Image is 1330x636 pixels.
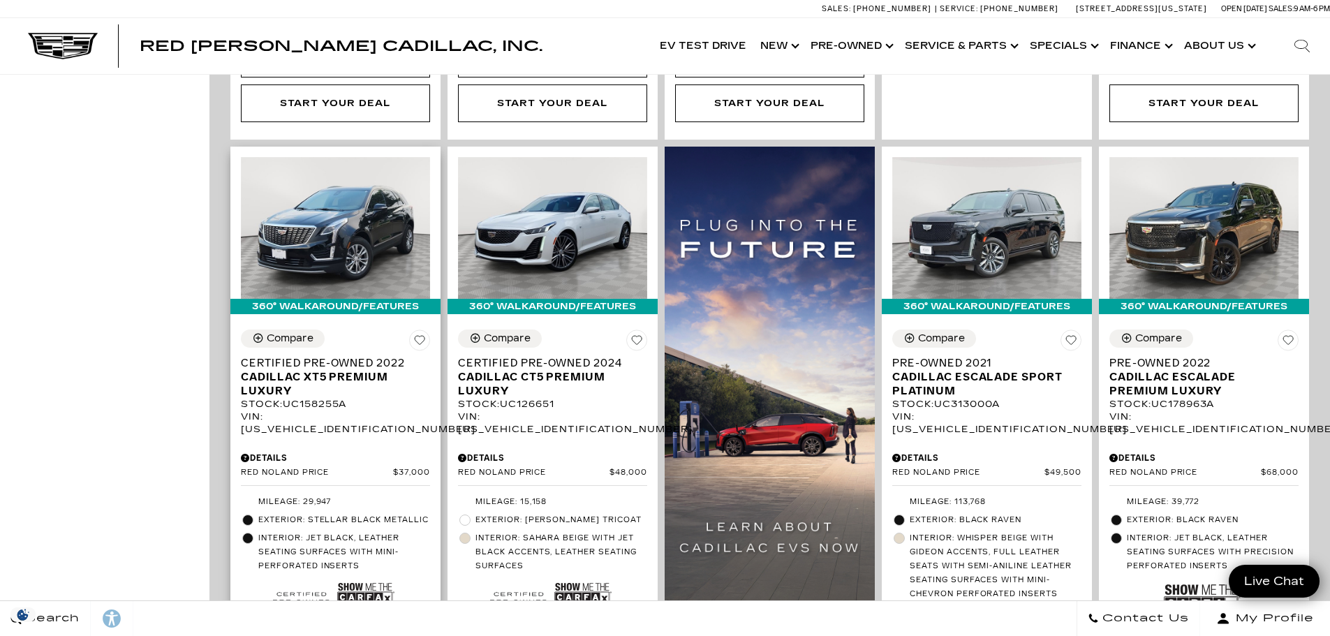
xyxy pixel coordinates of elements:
[892,468,1081,478] a: Red Noland Price $49,500
[653,18,753,74] a: EV Test Drive
[241,468,430,478] a: Red Noland Price $37,000
[882,299,1092,314] div: 360° WalkAround/Features
[241,356,430,398] a: Certified Pre-Owned 2022Cadillac XT5 Premium Luxury
[458,398,647,411] div: Stock : UC126651
[241,356,420,370] span: Certified Pre-Owned 2022
[1237,573,1311,589] span: Live Chat
[1044,468,1081,478] span: $49,500
[1269,4,1294,13] span: Sales:
[1127,513,1299,527] span: Exterior: Black Raven
[458,84,647,122] div: Start Your Deal
[1109,452,1299,464] div: Pricing Details - Pre-Owned 2022 Cadillac Escalade Premium Luxury
[7,607,39,622] img: Opt-Out Icon
[458,468,609,478] span: Red Noland Price
[714,96,825,111] div: Start Your Deal
[1200,601,1330,636] button: Open user profile menu
[140,39,542,53] a: Red [PERSON_NAME] Cadillac, Inc.
[626,330,647,356] button: Save Vehicle
[892,370,1071,398] span: Cadillac Escalade Sport Platinum
[230,299,441,314] div: 360° WalkAround/Features
[475,531,647,573] span: Interior: Sahara Beige with Jet Black Accents, Leather Seating Surfaces
[1135,332,1182,345] div: Compare
[1109,84,1299,122] div: Start Your Deal
[898,18,1023,74] a: Service & Parts
[1127,531,1299,573] span: Interior: Jet Black, Leather seating surfaces with precision perforated inserts
[892,411,1081,436] div: VIN: [US_VEHICLE_IDENTIFICATION_NUMBER]
[22,609,80,628] span: Search
[475,513,647,527] span: Exterior: [PERSON_NAME] Tricoat
[241,411,430,436] div: VIN: [US_VEHICLE_IDENTIFICATION_NUMBER]
[853,4,931,13] span: [PHONE_NUMBER]
[1099,299,1309,314] div: 360° WalkAround/Features
[822,5,935,13] a: Sales: [PHONE_NUMBER]
[1230,609,1314,628] span: My Profile
[7,607,39,622] section: Click to Open Cookie Consent Modal
[458,411,647,436] div: VIN: [US_VEHICLE_IDENTIFICATION_NUMBER]
[1164,579,1241,630] img: Show Me the CARFAX 1-Owner Badge
[918,332,965,345] div: Compare
[409,330,430,356] button: Save Vehicle
[892,398,1081,411] div: Stock : UC313000A
[484,332,531,345] div: Compare
[273,584,330,612] img: Cadillac Certified Used Vehicle
[609,468,647,478] span: $48,000
[892,452,1081,464] div: Pricing Details - Pre-Owned 2021 Cadillac Escalade Sport Platinum
[458,493,647,511] li: Mileage: 15,158
[28,33,98,59] img: Cadillac Dark Logo with Cadillac White Text
[940,4,978,13] span: Service:
[458,468,647,478] a: Red Noland Price $48,000
[892,157,1081,299] img: 2021 Cadillac Escalade Sport Platinum
[241,493,430,511] li: Mileage: 29,947
[1109,411,1299,436] div: VIN: [US_VEHICLE_IDENTIFICATION_NUMBER]
[497,96,607,111] div: Start Your Deal
[1229,565,1320,598] a: Live Chat
[258,531,430,573] span: Interior: Jet Black, Leather seating surfaces with mini-perforated inserts
[241,370,420,398] span: Cadillac XT5 Premium Luxury
[892,356,1071,370] span: Pre-Owned 2021
[892,468,1044,478] span: Red Noland Price
[935,5,1062,13] a: Service: [PHONE_NUMBER]
[241,468,393,478] span: Red Noland Price
[1099,609,1189,628] span: Contact Us
[822,4,851,13] span: Sales:
[448,299,658,314] div: 360° WalkAround/Features
[458,452,647,464] div: Pricing Details - Certified Pre-Owned 2024 Cadillac CT5 Premium Luxury
[554,579,612,617] img: Show Me the CARFAX 1-Owner Badge
[458,157,647,299] img: 2024 Cadillac CT5 Premium Luxury
[280,96,390,111] div: Start Your Deal
[1109,157,1299,299] img: 2022 Cadillac Escalade Premium Luxury
[337,579,394,617] img: Show Me the CARFAX 1-Owner Badge
[1177,18,1260,74] a: About Us
[241,84,430,122] div: Start Your Deal
[1109,370,1288,398] span: Cadillac Escalade Premium Luxury
[458,330,542,348] button: Compare Vehicle
[140,38,542,54] span: Red [PERSON_NAME] Cadillac, Inc.
[241,398,430,411] div: Stock : UC158255A
[753,18,804,74] a: New
[892,493,1081,511] li: Mileage: 113,768
[1109,468,1261,478] span: Red Noland Price
[1221,4,1267,13] span: Open [DATE]
[980,4,1058,13] span: [PHONE_NUMBER]
[241,452,430,464] div: Pricing Details - Certified Pre-Owned 2022 Cadillac XT5 Premium Luxury
[1109,356,1299,398] a: Pre-Owned 2022Cadillac Escalade Premium Luxury
[1023,18,1103,74] a: Specials
[1109,330,1193,348] button: Compare Vehicle
[892,356,1081,398] a: Pre-Owned 2021Cadillac Escalade Sport Platinum
[1076,4,1207,13] a: [STREET_ADDRESS][US_STATE]
[1077,601,1200,636] a: Contact Us
[804,18,898,74] a: Pre-Owned
[910,531,1081,601] span: Interior: Whisper Beige with Gideon accents, Full leather seats with semi-aniline leather seating...
[675,84,864,122] div: Start Your Deal
[1061,330,1081,356] button: Save Vehicle
[1109,493,1299,511] li: Mileage: 39,772
[490,584,547,612] img: Cadillac Certified Used Vehicle
[1278,330,1299,356] button: Save Vehicle
[393,468,430,478] span: $37,000
[241,157,430,299] img: 2022 Cadillac XT5 Premium Luxury
[1261,468,1299,478] span: $68,000
[910,513,1081,527] span: Exterior: Black Raven
[241,330,325,348] button: Compare Vehicle
[458,356,647,398] a: Certified Pre-Owned 2024Cadillac CT5 Premium Luxury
